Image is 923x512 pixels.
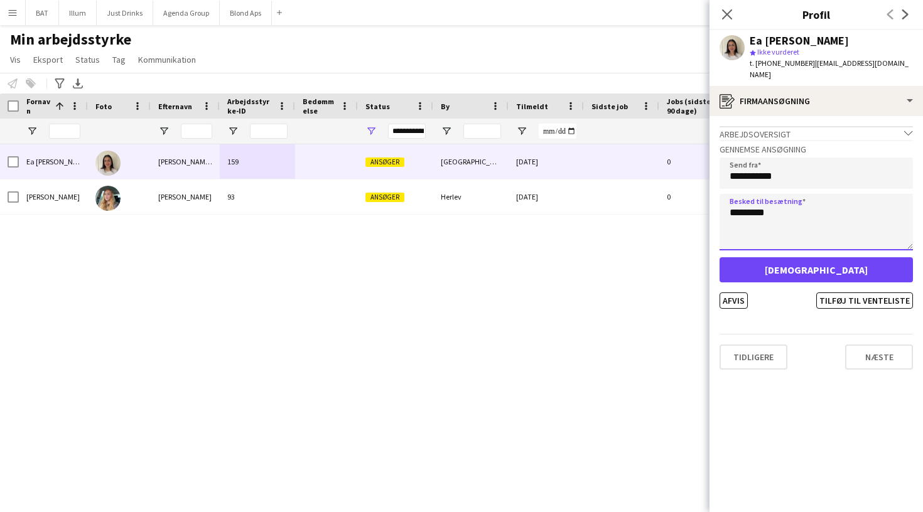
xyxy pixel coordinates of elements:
[720,344,787,370] button: Tidligere
[720,292,748,309] button: Afvis
[107,51,131,68] a: Tag
[509,144,584,179] div: [DATE]
[710,86,923,116] div: Firmaansøgning
[59,1,97,25] button: Illum
[433,179,509,214] div: Herlev
[720,126,913,140] div: Arbejdsoversigt
[75,54,100,65] span: Status
[720,144,913,155] h3: Gennemse ansøgning
[516,102,548,111] span: Tilmeldt
[757,47,799,56] span: Ikke vurderet
[441,102,450,111] span: By
[539,124,576,139] input: Tilmeldt Filter Input
[659,179,741,214] div: 0
[97,1,153,25] button: Just Drinks
[710,6,923,23] h3: Profil
[441,125,452,137] button: Åbn Filtermenu
[816,292,913,309] button: Tilføj til venteliste
[303,97,335,115] span: Bedømmelse
[659,144,741,179] div: 0
[591,102,628,111] span: Sidste job
[95,151,121,176] img: Ea Kristine Loeung Mondrup
[151,144,220,179] div: [PERSON_NAME] Mondrup
[750,58,815,68] span: t. [PHONE_NUMBER]
[112,54,126,65] span: Tag
[365,193,404,202] span: Ansøger
[33,54,63,65] span: Eksport
[19,144,88,179] div: Ea [PERSON_NAME]
[151,179,220,214] div: [PERSON_NAME]
[95,102,112,111] span: Foto
[70,51,105,68] a: Status
[10,54,21,65] span: Vis
[158,125,170,137] button: Åbn Filtermenu
[220,179,295,214] div: 93
[5,51,26,68] a: Vis
[70,76,85,91] app-action-btn: Eksporter XLSX
[52,76,67,91] app-action-btn: Avancerede filtre
[10,30,131,49] span: Min arbejdsstyrke
[19,179,88,214] div: [PERSON_NAME]
[220,1,272,25] button: Blond Aps
[250,124,288,139] input: Arbejdsstyrke-ID Filter Input
[433,144,509,179] div: [GEOGRAPHIC_DATA]
[365,157,404,167] span: Ansøger
[95,186,121,211] img: Natasha Jensen
[509,179,584,214] div: [DATE]
[463,124,501,139] input: By Filter Input
[26,97,50,115] span: Fornavn
[138,54,196,65] span: Kommunikation
[26,125,38,137] button: Åbn Filtermenu
[365,102,390,111] span: Status
[720,257,913,282] button: [DEMOGRAPHIC_DATA]
[750,58,909,79] span: | [EMAIL_ADDRESS][DOMAIN_NAME]
[153,1,220,25] button: Agenda Group
[181,124,212,139] input: Efternavn Filter Input
[28,51,68,68] a: Eksport
[227,97,273,115] span: Arbejdsstyrke-ID
[750,35,849,46] div: Ea [PERSON_NAME]
[845,344,913,370] button: Næste
[516,125,527,137] button: Åbn Filtermenu
[365,125,377,137] button: Åbn Filtermenu
[49,124,80,139] input: Fornavn Filter Input
[220,144,295,179] div: 159
[26,1,59,25] button: BAT
[158,102,192,111] span: Efternavn
[667,97,718,115] span: Jobs (sidste 90 dage)
[227,125,239,137] button: Åbn Filtermenu
[133,51,201,68] a: Kommunikation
